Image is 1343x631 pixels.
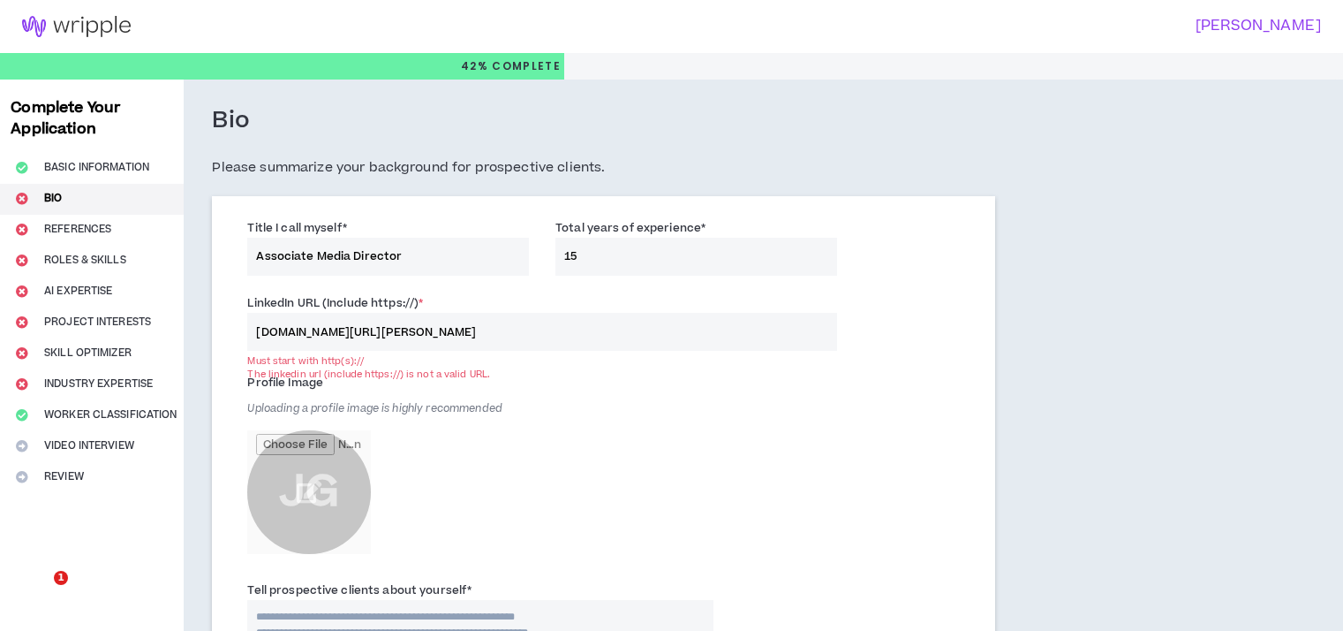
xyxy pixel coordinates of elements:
[212,106,250,136] h3: Bio
[247,401,502,416] span: Uploading a profile image is highly recommended
[247,368,836,381] div: The linkedin url (include https://) is not a valid URL.
[247,369,323,397] label: Profile Image
[247,214,346,242] label: Title I call myself
[4,97,180,140] h3: Complete Your Application
[555,214,705,242] label: Total years of experience
[18,571,60,613] iframe: Intercom live chat
[488,58,561,74] span: Complete
[461,53,561,80] p: 42%
[660,18,1321,34] h3: [PERSON_NAME]
[212,157,995,179] h5: Please summarize your background for prospective clients.
[54,571,68,585] span: 1
[247,576,472,604] label: Tell prospective clients about yourself
[555,238,837,276] input: Years
[247,238,529,276] input: e.g. Creative Director, Digital Strategist, etc.
[247,313,836,351] input: LinkedIn URL
[247,289,423,317] label: LinkedIn URL (Include https://)
[247,354,836,368] div: Must start with http(s)://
